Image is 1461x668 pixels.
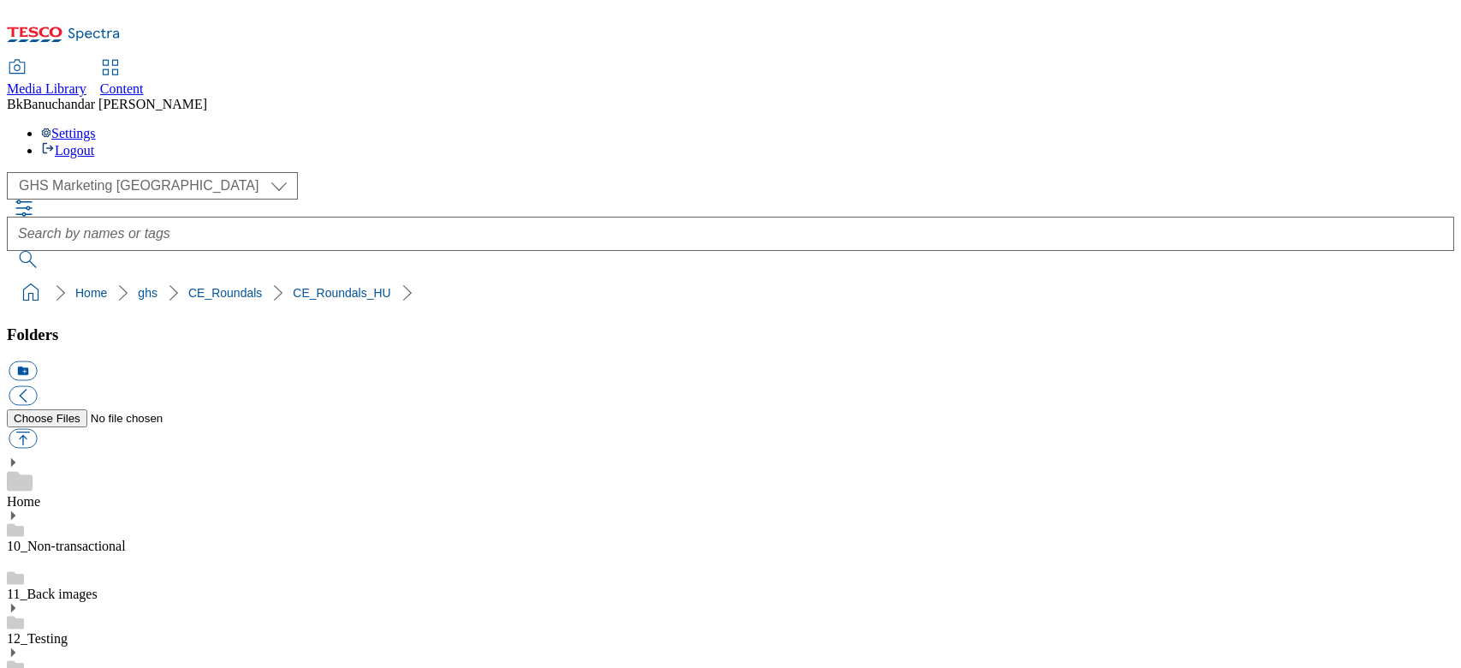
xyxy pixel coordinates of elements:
span: Bk [7,97,23,111]
a: Home [75,286,107,300]
a: home [17,279,45,307]
a: Settings [41,126,96,140]
span: Banuchandar [PERSON_NAME] [23,97,208,111]
a: 11_Back images [7,587,98,601]
nav: breadcrumb [7,277,1454,309]
span: Content [100,81,144,96]
a: Home [7,494,40,509]
a: Content [100,61,144,97]
input: Search by names or tags [7,217,1454,251]
a: 12_Testing [7,631,68,646]
a: CE_Roundals_HU [293,286,390,300]
span: Media Library [7,81,86,96]
h3: Folders [7,325,1454,344]
a: CE_Roundals [188,286,262,300]
a: Media Library [7,61,86,97]
a: ghs [138,286,157,300]
a: 10_Non-transactional [7,539,126,553]
a: Logout [41,143,94,158]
